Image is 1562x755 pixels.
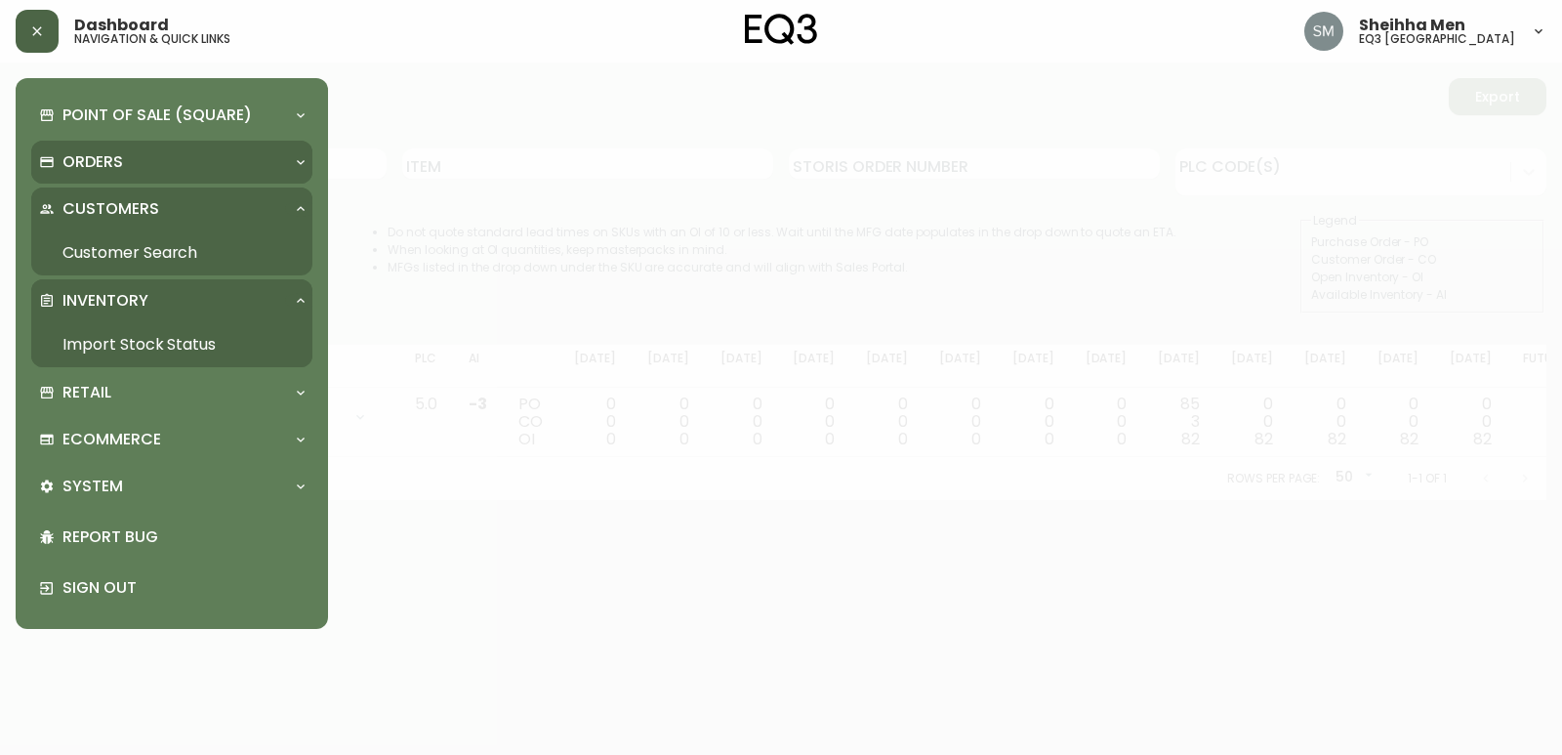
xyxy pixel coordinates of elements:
[62,198,159,220] p: Customers
[74,33,230,45] h5: navigation & quick links
[62,382,111,403] p: Retail
[1359,33,1515,45] h5: eq3 [GEOGRAPHIC_DATA]
[31,418,312,461] div: Ecommerce
[745,14,817,45] img: logo
[1304,12,1343,51] img: cfa6f7b0e1fd34ea0d7b164297c1067f
[74,18,169,33] span: Dashboard
[31,322,312,367] a: Import Stock Status
[62,151,123,173] p: Orders
[31,231,312,275] a: Customer Search
[62,429,161,450] p: Ecommerce
[31,371,312,414] div: Retail
[31,279,312,322] div: Inventory
[62,105,252,126] p: Point of Sale (Square)
[62,476,123,497] p: System
[31,512,312,563] div: Report Bug
[31,465,312,508] div: System
[62,577,305,599] p: Sign Out
[31,563,312,613] div: Sign Out
[1359,18,1465,33] span: Sheihha Men
[62,290,148,312] p: Inventory
[31,141,312,184] div: Orders
[31,94,312,137] div: Point of Sale (Square)
[31,188,312,231] div: Customers
[62,526,305,548] p: Report Bug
